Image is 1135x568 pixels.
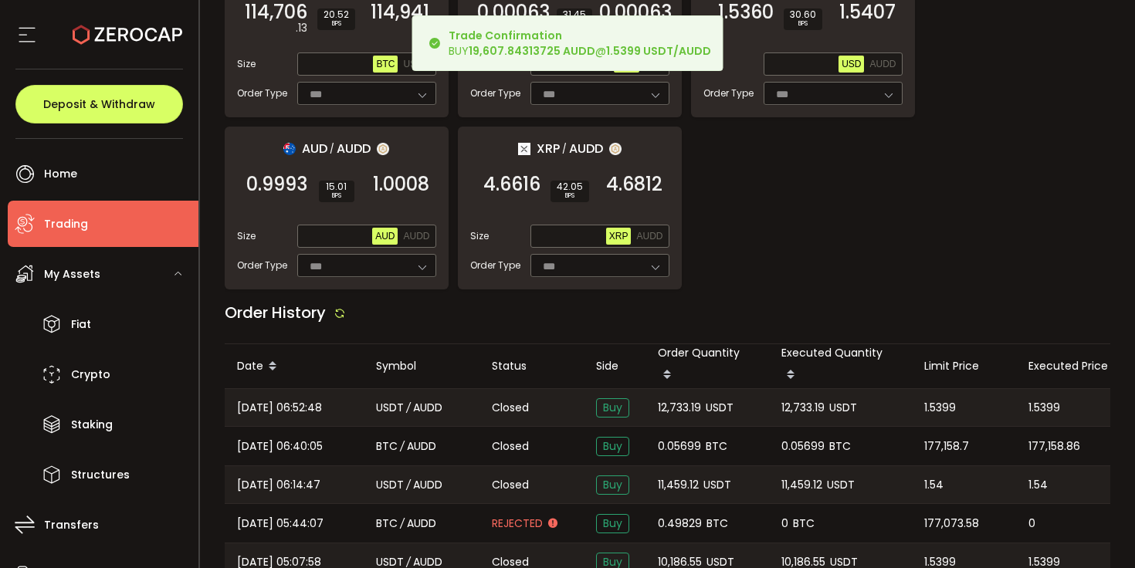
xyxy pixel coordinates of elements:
[400,56,432,73] button: USDC
[606,177,662,192] span: 4.6812
[372,228,398,245] button: AUD
[781,476,822,494] span: 11,459.12
[606,228,632,245] button: XRP
[237,476,320,494] span: [DATE] 06:14:47
[325,182,348,191] span: 15.01
[492,400,529,416] span: Closed
[557,191,583,201] i: BPS
[477,5,550,20] span: 0.00063
[1058,494,1135,568] iframe: Chat Widget
[71,363,110,386] span: Crypto
[470,229,489,243] span: Size
[15,85,183,123] button: Deposit & Withdraw
[246,177,307,192] span: 0.9993
[325,191,348,201] i: BPS
[706,438,727,455] span: BTC
[407,515,436,532] span: AUDD
[406,399,411,417] em: /
[703,86,754,100] span: Order Type
[377,143,389,155] img: zuPXiwguUFiBOIQyqLOiXsnnNitlx7q4LCwEbLHADjIpTka+Lip0HH8D0VTrd02z+wEAAAAASUVORK5CYII=
[924,476,944,494] span: 1.54
[596,437,629,456] span: Buy
[376,59,395,69] span: BTC
[376,399,404,417] span: USDT
[449,28,562,43] b: Trade Confirmation
[371,5,429,20] span: 114,941
[296,20,307,36] em: .13
[718,5,774,20] span: 1.5360
[403,231,429,242] span: AUDD
[237,515,324,532] span: [DATE] 05:44:07
[44,163,77,185] span: Home
[924,515,979,532] span: 177,073.58
[364,357,479,375] div: Symbol
[606,43,711,59] b: 1.5399 USDT/AUDD
[596,475,629,495] span: Buy
[373,177,429,192] span: 1.0008
[44,213,88,235] span: Trading
[658,515,702,532] span: 0.49829
[584,357,645,375] div: Side
[469,43,595,59] b: 19,607.84313725 AUDD
[470,259,520,272] span: Order Type
[71,464,130,486] span: Structures
[470,86,520,100] span: Order Type
[449,28,711,59] div: BUY @
[302,139,327,158] span: AUD
[479,357,584,375] div: Status
[1028,399,1060,417] span: 1.5399
[375,231,395,242] span: AUD
[324,10,349,19] span: 20.52
[569,139,603,158] span: AUDD
[839,56,864,73] button: USD
[562,142,567,156] em: /
[330,142,334,156] em: /
[400,438,405,455] em: /
[406,476,411,494] em: /
[924,399,956,417] span: 1.5399
[492,516,543,532] span: Rejected
[869,59,896,69] span: AUDD
[563,10,586,19] span: 31.45
[44,263,100,286] span: My Assets
[492,477,529,493] span: Closed
[706,399,734,417] span: USDT
[376,515,398,532] span: BTC
[596,514,629,533] span: Buy
[237,229,256,243] span: Size
[1028,476,1048,494] span: 1.54
[537,139,560,158] span: XRP
[1028,515,1035,532] span: 0
[769,344,912,388] div: Executed Quantity
[237,86,287,100] span: Order Type
[829,399,857,417] span: USDT
[376,438,398,455] span: BTC
[400,515,405,532] em: /
[645,344,769,388] div: Order Quantity
[924,438,969,455] span: 177,158.7
[407,438,436,455] span: AUDD
[337,139,371,158] span: AUDD
[43,99,155,110] span: Deposit & Withdraw
[781,438,825,455] span: 0.05699
[324,19,349,29] i: BPS
[483,177,540,192] span: 4.6616
[557,182,583,191] span: 42.05
[376,476,404,494] span: USDT
[225,353,364,380] div: Date
[237,399,322,417] span: [DATE] 06:52:48
[609,231,628,242] span: XRP
[706,515,728,532] span: BTC
[71,313,91,336] span: Fiat
[71,414,113,436] span: Staking
[658,476,699,494] span: 11,459.12
[413,399,442,417] span: AUDD
[839,5,896,20] span: 1.5407
[1016,357,1120,375] div: Executed Price
[781,399,825,417] span: 12,733.19
[866,56,899,73] button: AUDD
[790,10,816,19] span: 30.60
[609,143,622,155] img: zuPXiwguUFiBOIQyqLOiXsnnNitlx7q4LCwEbLHADjIpTka+Lip0HH8D0VTrd02z+wEAAAAASUVORK5CYII=
[237,259,287,272] span: Order Type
